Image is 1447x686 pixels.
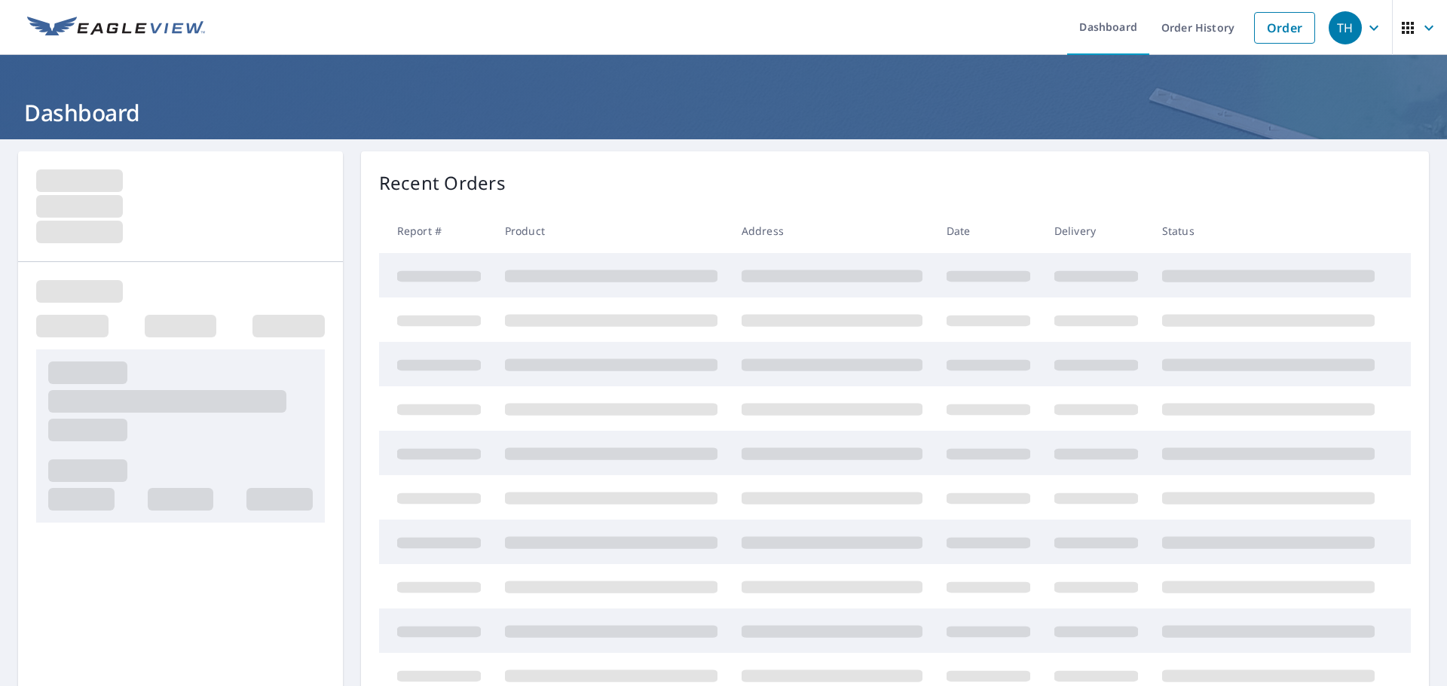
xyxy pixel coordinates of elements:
[1254,12,1315,44] a: Order
[18,97,1429,128] h1: Dashboard
[730,209,935,253] th: Address
[27,17,205,39] img: EV Logo
[1329,11,1362,44] div: TH
[935,209,1042,253] th: Date
[379,209,493,253] th: Report #
[379,169,506,197] p: Recent Orders
[493,209,730,253] th: Product
[1150,209,1387,253] th: Status
[1042,209,1150,253] th: Delivery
